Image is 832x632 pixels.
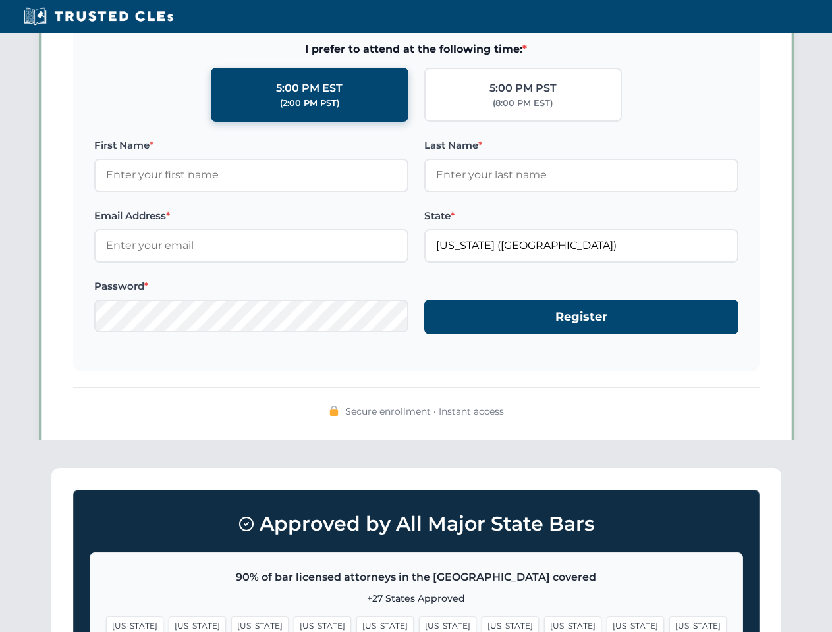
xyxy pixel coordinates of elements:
[94,278,408,294] label: Password
[424,138,738,153] label: Last Name
[94,138,408,153] label: First Name
[424,159,738,192] input: Enter your last name
[493,97,553,110] div: (8:00 PM EST)
[329,406,339,416] img: 🔒
[489,80,557,97] div: 5:00 PM PST
[280,97,339,110] div: (2:00 PM PST)
[20,7,177,26] img: Trusted CLEs
[94,208,408,224] label: Email Address
[94,229,408,262] input: Enter your email
[424,229,738,262] input: Florida (FL)
[94,159,408,192] input: Enter your first name
[276,80,343,97] div: 5:00 PM EST
[94,41,738,58] span: I prefer to attend at the following time:
[345,404,504,419] span: Secure enrollment • Instant access
[106,591,727,606] p: +27 States Approved
[424,208,738,224] label: State
[90,506,743,542] h3: Approved by All Major State Bars
[424,300,738,334] button: Register
[106,569,727,586] p: 90% of bar licensed attorneys in the [GEOGRAPHIC_DATA] covered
